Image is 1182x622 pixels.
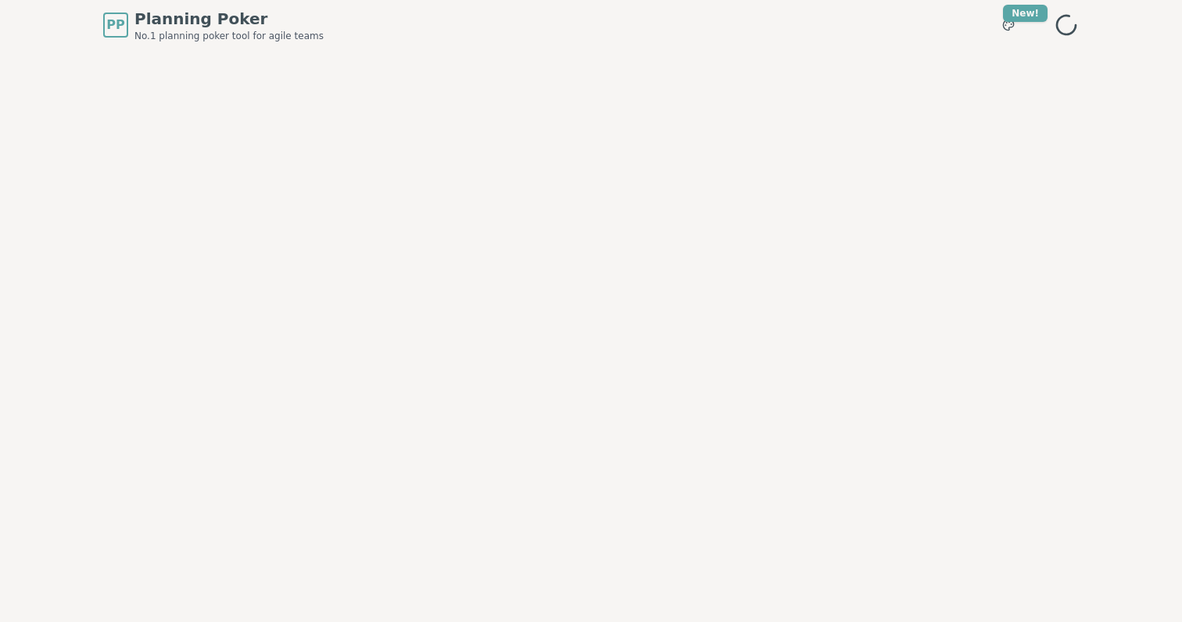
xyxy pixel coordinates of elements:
span: Planning Poker [134,8,324,30]
span: No.1 planning poker tool for agile teams [134,30,324,42]
button: New! [994,11,1023,39]
div: New! [1003,5,1048,22]
a: PPPlanning PokerNo.1 planning poker tool for agile teams [103,8,324,42]
span: PP [106,16,124,34]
